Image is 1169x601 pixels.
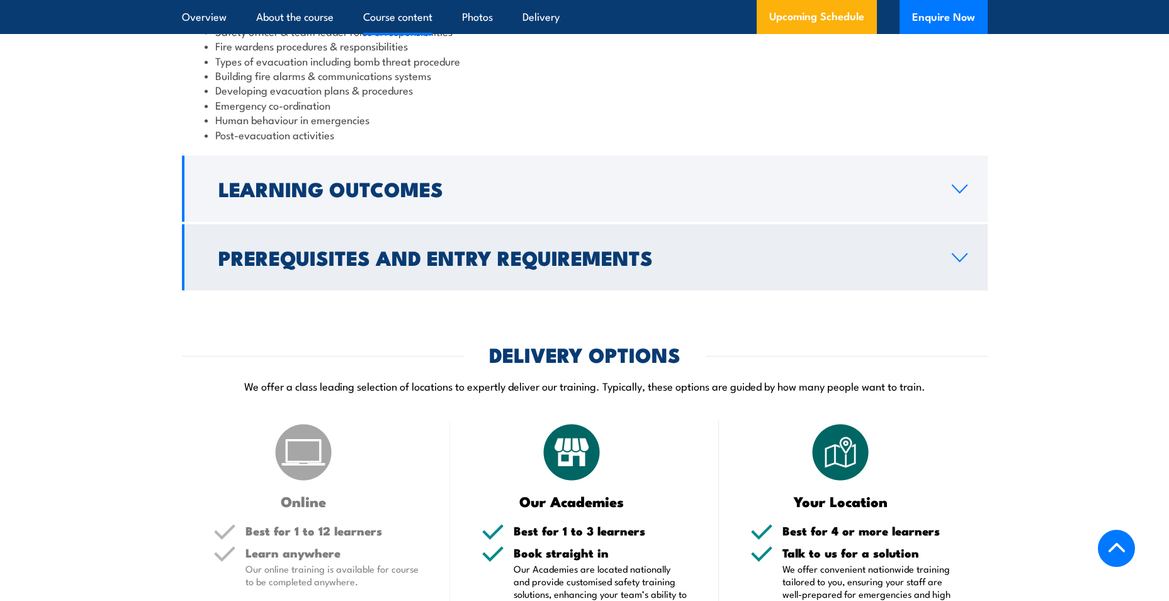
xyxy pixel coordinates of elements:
h2: DELIVERY OPTIONS [489,345,681,363]
h2: Prerequisites and Entry Requirements [218,248,932,266]
li: Types of evacuation including bomb threat procedure [205,54,965,68]
li: Emergency co-ordination [205,98,965,112]
li: Building fire alarms & communications systems [205,68,965,83]
p: Our online training is available for course to be completed anywhere. [246,563,419,588]
li: Developing evacuation plans & procedures [205,83,965,97]
h3: Our Academies [482,494,662,508]
h5: Talk to us for a solution [782,547,956,559]
p: We offer a class leading selection of locations to expertly deliver our training. Typically, thes... [182,379,988,393]
h3: Online [213,494,394,508]
h5: Best for 1 to 3 learners [514,525,687,537]
h5: Best for 1 to 12 learners [246,525,419,537]
li: Post-evacuation activities [205,127,965,142]
h2: Learning Outcomes [218,180,932,197]
li: Fire wardens procedures & responsibilities [205,38,965,53]
li: Human behaviour in emergencies [205,112,965,127]
h3: Your Location [750,494,931,508]
a: Learning Outcomes [182,156,988,222]
h5: Book straight in [514,547,687,559]
a: Prerequisites and Entry Requirements [182,224,988,290]
h5: Learn anywhere [246,547,419,559]
h5: Best for 4 or more learners [782,525,956,537]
